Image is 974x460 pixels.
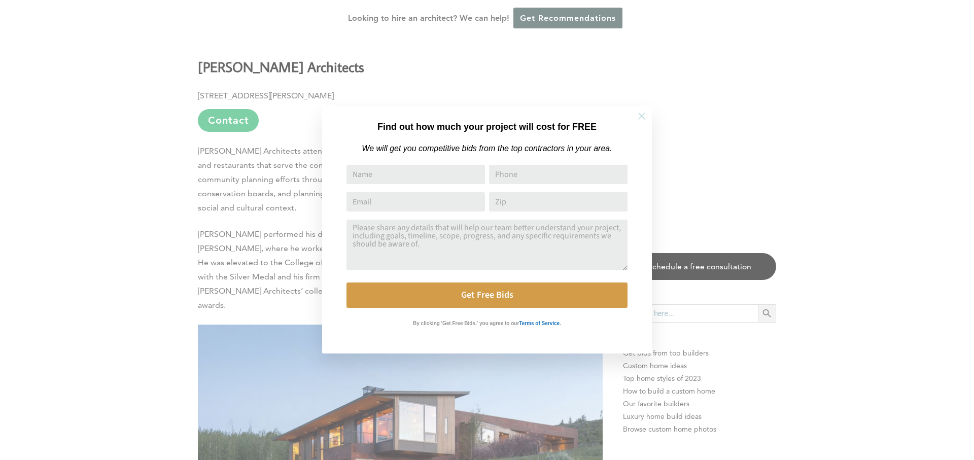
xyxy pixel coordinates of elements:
[346,192,485,211] input: Email Address
[413,321,519,326] strong: By clicking 'Get Free Bids,' you agree to our
[624,98,659,134] button: Close
[519,321,560,326] strong: Terms of Service
[377,122,597,132] strong: Find out how much your project will cost for FREE
[346,165,485,184] input: Name
[489,192,628,211] input: Zip
[489,165,628,184] input: Phone
[519,318,560,327] a: Terms of Service
[560,321,561,326] strong: .
[362,144,612,153] em: We will get you competitive bids from the top contractors in your area.
[346,220,628,270] textarea: Comment or Message
[346,282,628,308] button: Get Free Bids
